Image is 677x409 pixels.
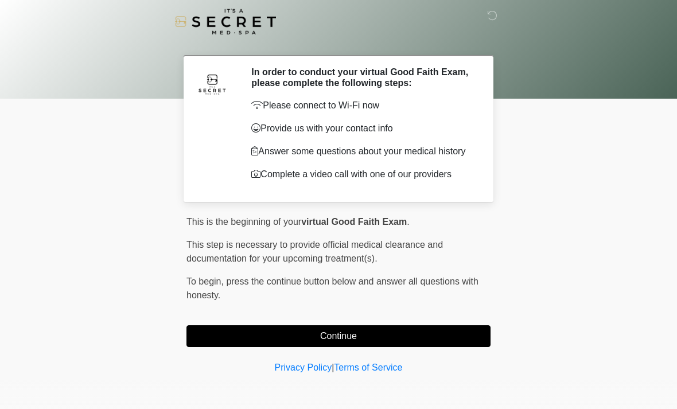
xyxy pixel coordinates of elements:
[407,217,409,227] span: .
[195,67,229,101] img: Agent Avatar
[186,276,478,300] span: press the continue button below and answer all questions with honesty.
[251,145,473,158] p: Answer some questions about your medical history
[332,363,334,372] a: |
[186,276,226,286] span: To begin,
[275,363,332,372] a: Privacy Policy
[251,99,473,112] p: Please connect to Wi-Fi now
[251,168,473,181] p: Complete a video call with one of our providers
[186,325,491,347] button: Continue
[186,240,443,263] span: This step is necessary to provide official medical clearance and documentation for your upcoming ...
[301,217,407,227] strong: virtual Good Faith Exam
[175,9,276,34] img: It's A Secret Med Spa Logo
[334,363,402,372] a: Terms of Service
[251,122,473,135] p: Provide us with your contact info
[186,217,301,227] span: This is the beginning of your
[251,67,473,88] h2: In order to conduct your virtual Good Faith Exam, please complete the following steps:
